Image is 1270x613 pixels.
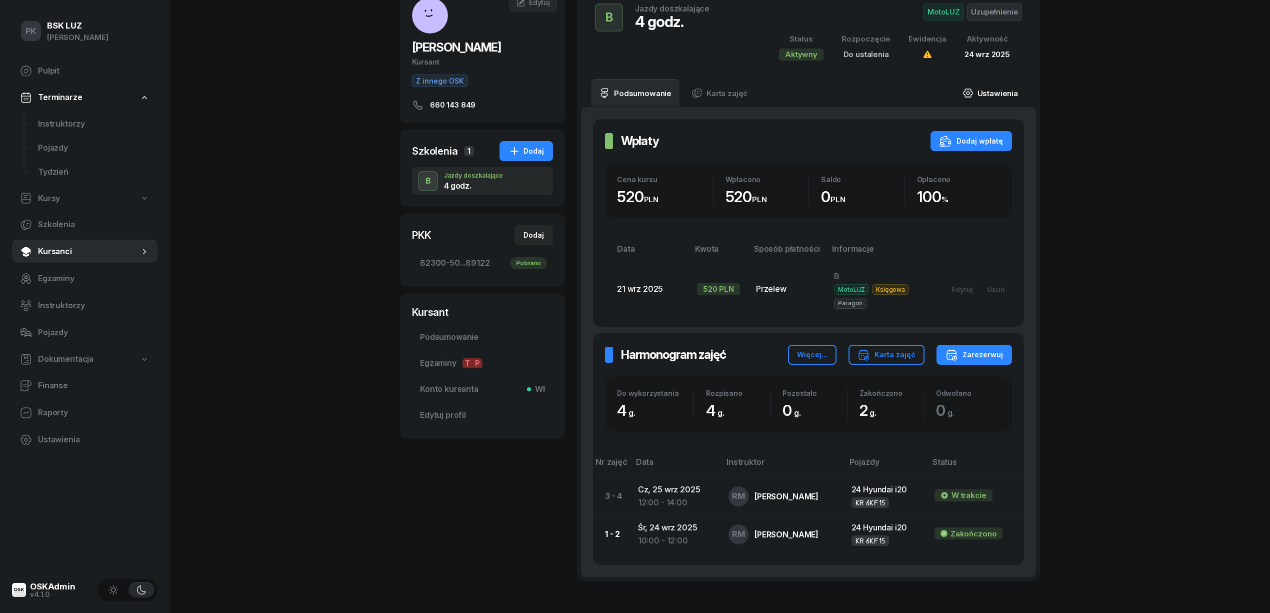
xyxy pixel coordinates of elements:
div: B [601,8,617,28]
button: Dodaj [499,141,553,161]
button: Usuń [980,281,1012,298]
span: Terminarze [38,91,82,104]
a: 82300-50...89122Pobrano [412,251,553,275]
a: Kursy [12,187,157,210]
div: Kursant [412,305,553,319]
div: Edytuj [951,285,973,294]
div: Odwołano [936,389,1000,397]
span: Dokumentacja [38,353,93,366]
span: Ustawienia [38,433,149,446]
span: T [462,358,472,368]
div: Szkolenia [412,144,458,158]
a: Terminarze [12,86,157,109]
div: Saldo [821,175,904,184]
th: Data [630,455,720,477]
div: Więcej... [797,349,827,361]
div: Status [779,33,823,46]
a: Pojazdy [30,136,157,160]
div: OSKAdmin [30,582,75,591]
button: Karta zajęć [848,345,924,365]
div: Jazdy doszkalające [444,173,503,179]
div: Cena kursu [617,175,713,184]
span: 21 wrz 2025 [617,284,663,294]
a: Karta zajęć [683,79,755,107]
span: [PERSON_NAME] [412,40,501,55]
button: B [418,171,438,191]
span: Kursanci [38,245,139,258]
span: 2 [859,401,882,419]
a: Raporty [12,401,157,425]
div: Jazdy doszkalające [635,5,709,13]
span: Księgowa [872,284,909,295]
span: Paragon [834,298,866,308]
a: Tydzień [30,160,157,184]
a: Pojazdy [12,321,157,345]
span: 4 [617,401,640,419]
a: Ustawienia [954,79,1026,107]
div: Opłacono [917,175,1000,184]
a: Konto kursantaWł [412,377,553,401]
small: g. [794,408,801,418]
span: Finanse [38,379,149,392]
div: KR 6KF15 [855,498,885,507]
span: P [472,358,482,368]
div: KR 6KF15 [855,536,885,545]
th: Status [926,455,1024,477]
img: logo-xs@2x.png [12,583,26,597]
span: Egzaminy [38,272,149,285]
div: BSK LUZ [47,22,108,30]
span: 660 143 849 [430,99,475,111]
small: g. [717,408,724,418]
th: Data [605,242,689,264]
div: Aktywność [964,33,1010,46]
a: Instruktorzy [30,112,157,136]
small: PLN [752,195,767,204]
div: 4 godz. [635,13,709,31]
button: Dodaj wpłatę [930,131,1012,151]
a: Finanse [12,374,157,398]
span: Instruktorzy [38,118,149,131]
button: Edytuj [944,281,980,298]
div: 520 [725,188,809,206]
span: Pulpit [38,65,149,78]
div: 24 Hyundai i20 [851,521,918,534]
div: v4.1.0 [30,591,75,598]
div: Dodaj [508,145,544,157]
span: Konto kursanta [420,383,545,396]
span: RM [732,492,745,500]
div: 12:00 - 14:00 [638,496,712,509]
div: Pobrano [510,257,547,269]
span: Szkolenia [38,218,149,231]
div: Dodaj wpłatę [939,135,1003,147]
div: Kursant [412,56,553,69]
th: Kwota [689,242,748,264]
span: 1 [464,146,474,156]
div: Wpłacono [725,175,809,184]
span: B [834,271,839,281]
span: Uzupełnienie [967,4,1022,21]
div: Usuń [987,285,1005,294]
a: Kursanci [12,240,157,264]
span: Do ustalenia [843,50,889,59]
a: EgzaminyTP [412,351,553,375]
span: 82300-50...89122 [420,257,545,270]
span: Kursy [38,192,60,205]
td: Cz, 25 wrz 2025 [630,477,720,515]
a: Edytuj profil [412,403,553,427]
div: Przelew [756,283,818,296]
span: 0 [936,401,959,419]
div: [PERSON_NAME] [47,31,108,44]
div: Dodaj [523,229,544,241]
button: Z innego OSK [412,75,467,87]
td: 1 - 2 [593,515,630,553]
span: Wł [531,383,545,396]
button: MotoLUZUzupełnienie [923,4,1022,21]
div: B [421,173,435,190]
a: Instruktorzy [12,294,157,318]
span: Egzaminy [420,357,545,370]
div: Pozostało [782,389,846,397]
a: Szkolenia [12,213,157,237]
th: Informacje [826,242,936,264]
div: [PERSON_NAME] [754,530,818,538]
div: Zarezerwuj [945,349,1003,361]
